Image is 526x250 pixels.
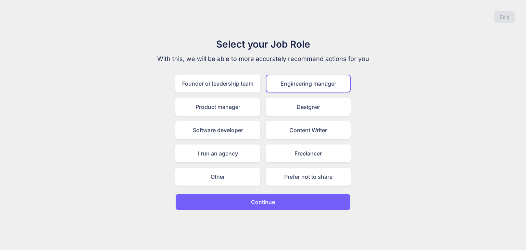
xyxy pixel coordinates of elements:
[494,11,515,23] button: Skip
[148,37,378,51] h1: Select your Job Role
[175,121,260,139] div: Software developer
[175,75,260,92] div: Founder or leadership team
[266,121,351,139] div: Content Writer
[148,54,378,64] p: With this, we will be able to more accurately recommend actions for you
[266,98,351,116] div: Designer
[175,98,260,116] div: Product manager
[175,194,351,210] button: Continue
[251,198,275,206] p: Continue
[175,168,260,186] div: Other
[266,168,351,186] div: Prefer not to share
[175,145,260,162] div: I run an agency
[266,75,351,92] div: Engineering manager
[266,145,351,162] div: Freelancer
